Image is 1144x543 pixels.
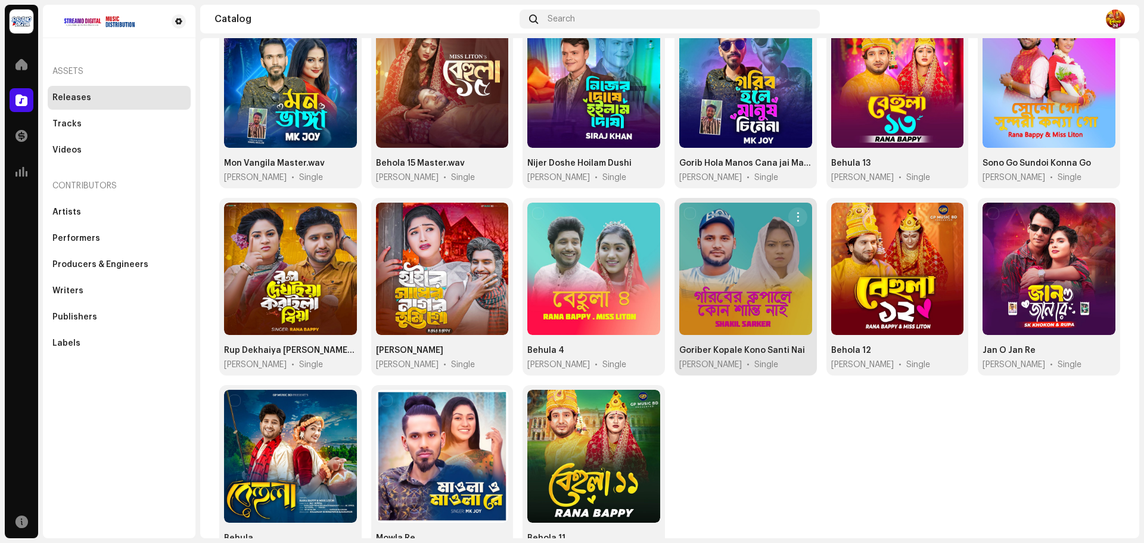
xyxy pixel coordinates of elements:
span: • [747,359,750,371]
div: Goriber Kopale Kono Santi Nai [679,345,805,356]
div: Nijer Doshe Hoilam Dushi [527,157,632,169]
span: Rana Bappy [224,359,287,371]
div: Single [754,359,778,371]
span: Mk Joy [224,172,287,184]
div: Mon Vangila Master.wav [224,157,325,169]
span: Search [548,14,575,24]
div: Catalog [214,14,515,24]
span: • [291,172,294,184]
div: Producers & Engineers [52,260,148,269]
re-m-nav-item: Tracks [48,112,191,136]
span: Siraj Khan [527,172,590,184]
re-m-nav-item: Producers & Engineers [48,253,191,277]
span: Rana Bappy [983,172,1045,184]
div: Videos [52,145,82,155]
span: Miss Liton [376,172,439,184]
span: • [443,172,446,184]
div: Performers [52,234,100,243]
div: Rup Dekhaiya Koraila Biya [224,345,357,356]
div: Tracks [52,119,82,129]
div: Behola 15 Master.wav [376,157,465,169]
div: Releases [52,93,91,103]
div: Single [602,172,626,184]
div: Single [906,172,930,184]
div: Single [451,172,475,184]
div: Publishers [52,312,97,322]
div: Behola 12 [831,345,871,356]
re-a-nav-header: Contributors [48,172,191,200]
span: Mk Joy [679,172,742,184]
span: • [747,172,750,184]
div: Gorib Hola Manos Cana jai Master.wav [679,157,812,169]
div: Single [754,172,778,184]
div: Single [602,359,626,371]
div: Single [906,359,930,371]
span: • [595,359,598,371]
re-m-nav-item: Artists [48,200,191,224]
span: Rana Bappy [376,359,439,371]
img: bacda259-2751-43f5-8ab8-01aaca367b49 [52,14,153,29]
span: Rana Bappy [527,359,590,371]
div: Behula 4 [527,345,564,356]
span: • [291,359,294,371]
span: Sk Khokon [983,359,1045,371]
img: 002d0b7e-39bb-449f-ae97-086db32edbb7 [10,10,33,33]
span: Rana Bappy [831,359,894,371]
re-a-nav-header: Assets [48,57,191,86]
span: • [899,172,901,184]
div: Writers [52,286,83,296]
div: Jan O Jan Re [983,345,1036,356]
re-m-nav-item: Performers [48,226,191,250]
div: Single [299,359,323,371]
span: Shakil Sarkar [679,359,742,371]
re-m-nav-item: Publishers [48,305,191,329]
span: Rana Bappy [831,172,894,184]
re-m-nav-item: Writers [48,279,191,303]
div: Sono Go Sundoi Konna Go [983,157,1091,169]
re-m-nav-item: Videos [48,138,191,162]
div: Single [451,359,475,371]
div: Single [1058,359,1081,371]
div: Hayre Sadher Nagor [376,345,443,356]
div: Behula 13 [831,157,871,169]
span: • [443,359,446,371]
div: Single [1058,172,1081,184]
re-m-nav-item: Releases [48,86,191,110]
div: Single [299,172,323,184]
div: Labels [52,339,80,348]
span: • [1050,172,1053,184]
span: • [595,172,598,184]
span: • [1050,359,1053,371]
div: Artists [52,207,81,217]
re-m-nav-item: Labels [48,331,191,355]
img: ba64c875-6230-41d5-8870-542b212dda73 [1106,10,1125,29]
span: • [899,359,901,371]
